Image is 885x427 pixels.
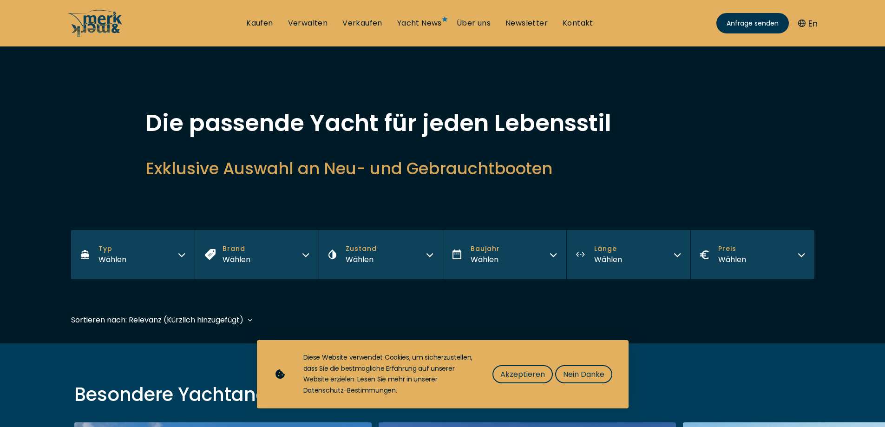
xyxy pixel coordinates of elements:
[594,244,622,254] span: Länge
[563,18,593,28] a: Kontakt
[718,244,746,254] span: Preis
[563,368,604,380] span: Nein Danke
[727,19,779,28] span: Anfrage senden
[443,230,567,279] button: BaujahrWählen
[145,157,740,180] h2: Exklusive Auswahl an Neu- und Gebrauchtbooten
[319,230,443,279] button: ZustandWählen
[303,352,474,396] div: Diese Website verwendet Cookies, um sicherzustellen, dass Sie die bestmögliche Erfahrung auf unse...
[346,254,377,265] div: Wählen
[71,230,195,279] button: TypWählen
[500,368,545,380] span: Akzeptieren
[492,365,553,383] button: Akzeptieren
[798,17,818,30] button: En
[346,244,377,254] span: Zustand
[288,18,328,28] a: Verwalten
[566,230,690,279] button: LängeWählen
[223,244,250,254] span: Brand
[457,18,491,28] a: Über uns
[718,254,746,265] div: Wählen
[471,244,500,254] span: Baujahr
[223,254,250,265] div: Wählen
[98,254,126,265] div: Wählen
[195,230,319,279] button: BrandWählen
[690,230,814,279] button: PreisWählen
[505,18,548,28] a: Newsletter
[471,254,500,265] div: Wählen
[98,244,126,254] span: Typ
[555,365,612,383] button: Nein Danke
[716,13,789,33] a: Anfrage senden
[71,314,243,326] div: Sortieren nach: Relevanz (Kürzlich hinzugefügt)
[397,18,442,28] a: Yacht News
[246,18,273,28] a: Kaufen
[342,18,382,28] a: Verkaufen
[145,112,740,135] h1: Die passende Yacht für jeden Lebensstil
[303,386,396,395] a: Datenschutz-Bestimmungen
[594,254,622,265] div: Wählen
